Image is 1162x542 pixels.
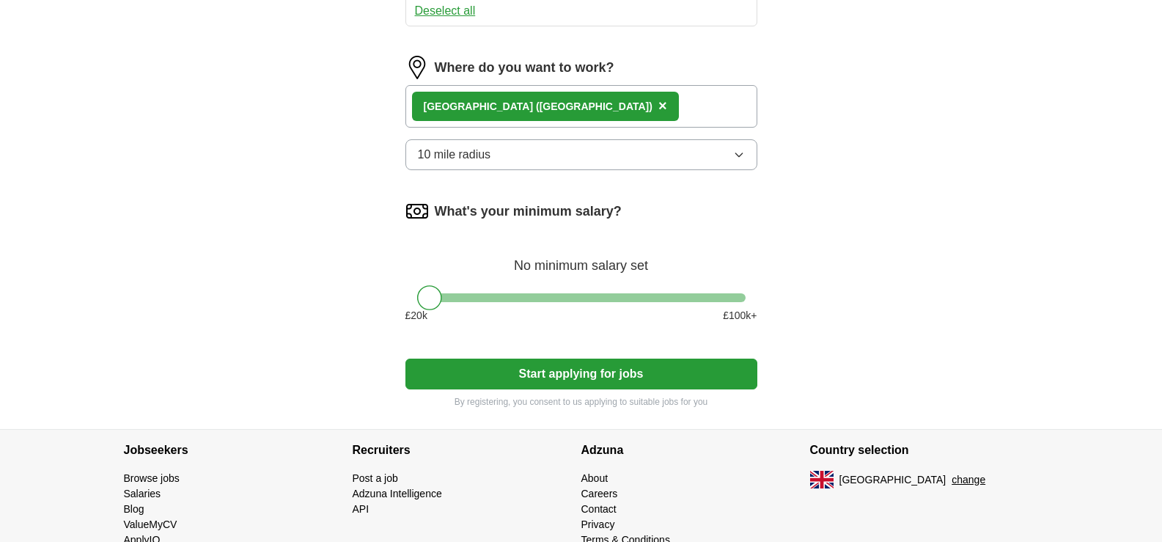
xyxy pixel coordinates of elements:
img: UK flag [810,471,834,488]
a: Browse jobs [124,472,180,484]
a: Careers [581,488,618,499]
button: Deselect all [415,2,476,20]
div: No minimum salary set [405,241,757,276]
p: By registering, you consent to us applying to suitable jobs for you [405,395,757,409]
label: Where do you want to work? [435,58,614,78]
a: API [353,503,369,515]
span: [GEOGRAPHIC_DATA] [839,472,946,488]
a: Blog [124,503,144,515]
span: × [658,98,667,114]
button: × [658,95,667,117]
span: ([GEOGRAPHIC_DATA]) [536,100,652,112]
span: £ 20 k [405,308,427,323]
a: Privacy [581,519,615,530]
a: Post a job [353,472,398,484]
a: About [581,472,608,484]
a: Contact [581,503,617,515]
label: What's your minimum salary? [435,202,622,221]
button: 10 mile radius [405,139,757,170]
button: change [952,472,985,488]
span: £ 100 k+ [723,308,757,323]
button: Start applying for jobs [405,359,757,389]
img: salary.png [405,199,429,223]
span: 10 mile radius [418,146,491,164]
a: Salaries [124,488,161,499]
a: ValueMyCV [124,519,177,530]
h4: Country selection [810,430,1039,471]
img: location.png [405,56,429,79]
strong: [GEOGRAPHIC_DATA] [424,100,534,112]
a: Adzuna Intelligence [353,488,442,499]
